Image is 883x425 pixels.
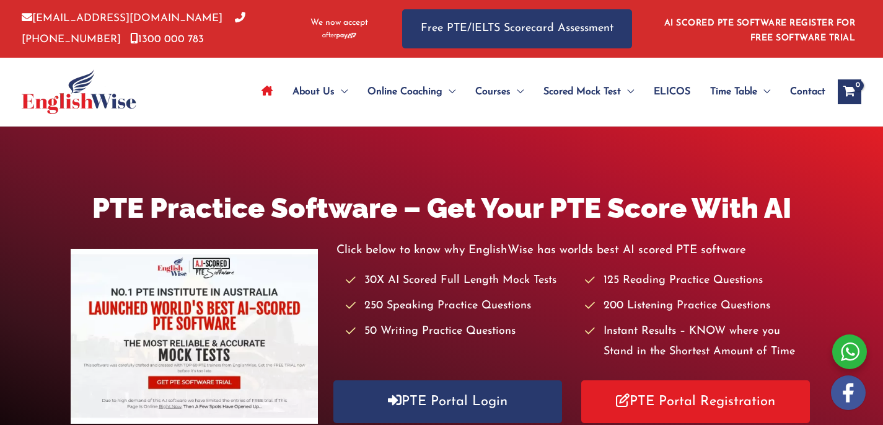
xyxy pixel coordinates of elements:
[621,70,634,114] span: Menu Toggle
[346,271,573,291] li: 30X AI Scored Full Length Mock Tests
[22,13,245,44] a: [PHONE_NUMBER]
[335,70,348,114] span: Menu Toggle
[358,70,465,114] a: Online CoachingMenu Toggle
[310,17,368,29] span: We now accept
[292,70,335,114] span: About Us
[585,321,812,363] li: Instant Results – KNOW where you Stand in the Shortest Amount of Time
[581,380,810,423] a: PTE Portal Registration
[336,240,812,261] p: Click below to know why EnglishWise has worlds best AI scored PTE software
[534,70,644,114] a: Scored Mock TestMenu Toggle
[322,32,356,39] img: Afterpay-Logo
[664,19,856,43] a: AI SCORED PTE SOFTWARE REGISTER FOR FREE SOFTWARE TRIAL
[442,70,455,114] span: Menu Toggle
[710,70,757,114] span: Time Table
[511,70,524,114] span: Menu Toggle
[71,249,318,424] img: pte-institute-main
[367,70,442,114] span: Online Coaching
[657,9,861,49] aside: Header Widget 1
[465,70,534,114] a: CoursesMenu Toggle
[346,321,573,342] li: 50 Writing Practice Questions
[402,9,632,48] a: Free PTE/IELTS Scorecard Assessment
[838,79,861,104] a: View Shopping Cart, empty
[22,69,136,114] img: cropped-ew-logo
[585,296,812,316] li: 200 Listening Practice Questions
[831,375,866,410] img: white-facebook.png
[283,70,358,114] a: About UsMenu Toggle
[475,70,511,114] span: Courses
[252,70,825,114] nav: Site Navigation: Main Menu
[700,70,780,114] a: Time TableMenu Toggle
[346,296,573,316] li: 250 Speaking Practice Questions
[790,70,825,114] span: Contact
[654,70,690,114] span: ELICOS
[130,34,204,45] a: 1300 000 783
[22,13,222,24] a: [EMAIL_ADDRESS][DOMAIN_NAME]
[780,70,825,114] a: Contact
[543,70,621,114] span: Scored Mock Test
[585,271,812,291] li: 125 Reading Practice Questions
[71,189,812,228] h1: PTE Practice Software – Get Your PTE Score With AI
[333,380,562,423] a: PTE Portal Login
[757,70,770,114] span: Menu Toggle
[644,70,700,114] a: ELICOS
